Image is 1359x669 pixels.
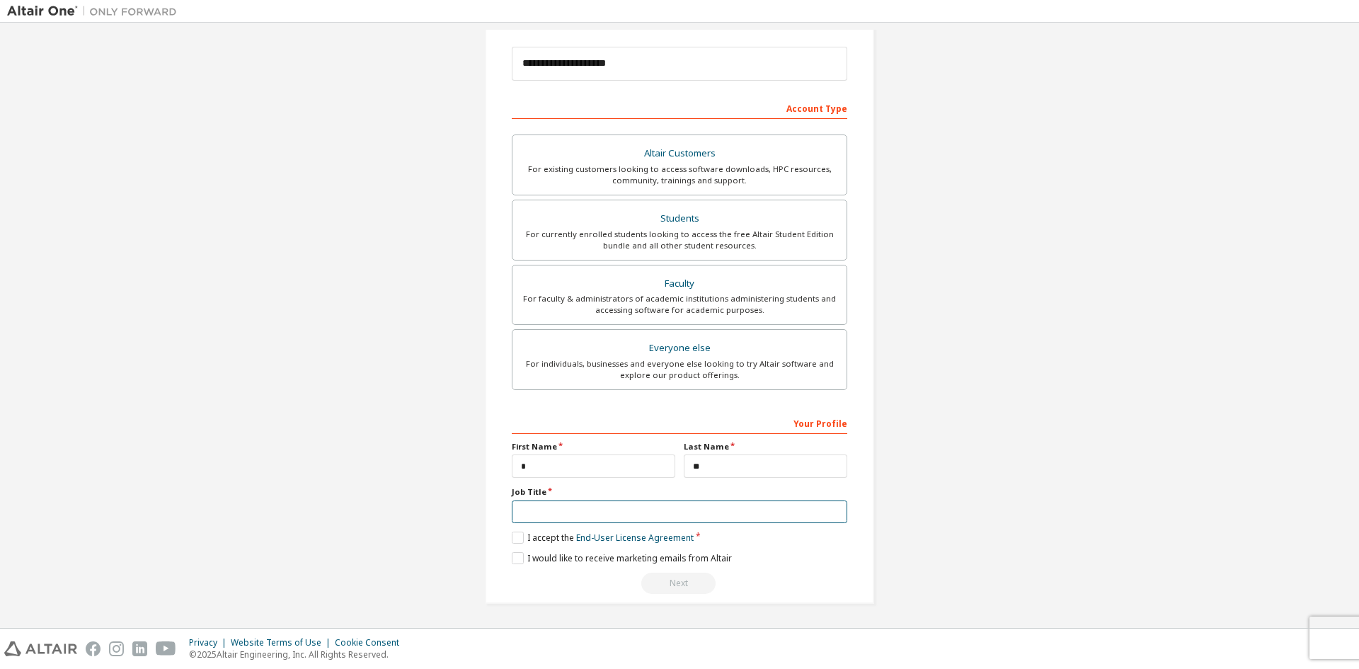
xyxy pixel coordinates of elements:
[132,641,147,656] img: linkedin.svg
[512,96,847,119] div: Account Type
[7,4,184,18] img: Altair One
[189,648,408,661] p: © 2025 Altair Engineering, Inc. All Rights Reserved.
[521,164,838,186] div: For existing customers looking to access software downloads, HPC resources, community, trainings ...
[521,229,838,251] div: For currently enrolled students looking to access the free Altair Student Edition bundle and all ...
[4,641,77,656] img: altair_logo.svg
[156,641,176,656] img: youtube.svg
[335,637,408,648] div: Cookie Consent
[231,637,335,648] div: Website Terms of Use
[521,358,838,381] div: For individuals, businesses and everyone else looking to try Altair software and explore our prod...
[521,209,838,229] div: Students
[576,532,694,544] a: End-User License Agreement
[521,274,838,294] div: Faculty
[86,641,101,656] img: facebook.svg
[512,441,675,452] label: First Name
[512,552,732,564] label: I would like to receive marketing emails from Altair
[684,441,847,452] label: Last Name
[512,573,847,594] div: Read and acccept EULA to continue
[512,532,694,544] label: I accept the
[512,411,847,434] div: Your Profile
[512,486,847,498] label: Job Title
[521,144,838,164] div: Altair Customers
[521,293,838,316] div: For faculty & administrators of academic institutions administering students and accessing softwa...
[521,338,838,358] div: Everyone else
[109,641,124,656] img: instagram.svg
[189,637,231,648] div: Privacy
